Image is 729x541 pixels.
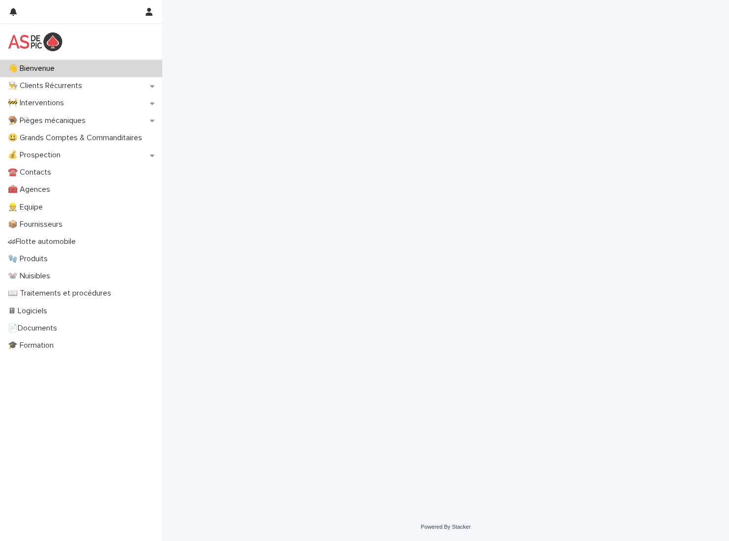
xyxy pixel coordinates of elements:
[4,289,119,298] p: 📖 Traitements et procédures
[4,116,93,125] p: 🪤 Pièges mécaniques
[4,150,68,160] p: 💰 Prospection
[8,32,62,52] img: yKcqic14S0S6KrLdrqO6
[4,168,59,177] p: ☎️ Contacts
[421,524,470,530] a: Powered By Stacker
[4,64,62,73] p: 👋 Bienvenue
[4,98,72,108] p: 🚧 Interventions
[4,341,61,350] p: 🎓 Formation
[4,185,58,194] p: 🧰 Agences
[4,220,70,229] p: 📦 Fournisseurs
[4,254,56,264] p: 🧤 Produits
[4,306,55,316] p: 🖥 Logiciels
[4,271,58,281] p: 🐭 Nuisibles
[4,133,150,143] p: 😃 Grands Comptes & Commanditaires
[4,81,90,90] p: 👨‍🍳 Clients Récurrents
[4,324,65,333] p: 📄Documents
[4,237,84,246] p: 🏎Flotte automobile
[4,203,51,212] p: 👷 Equipe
